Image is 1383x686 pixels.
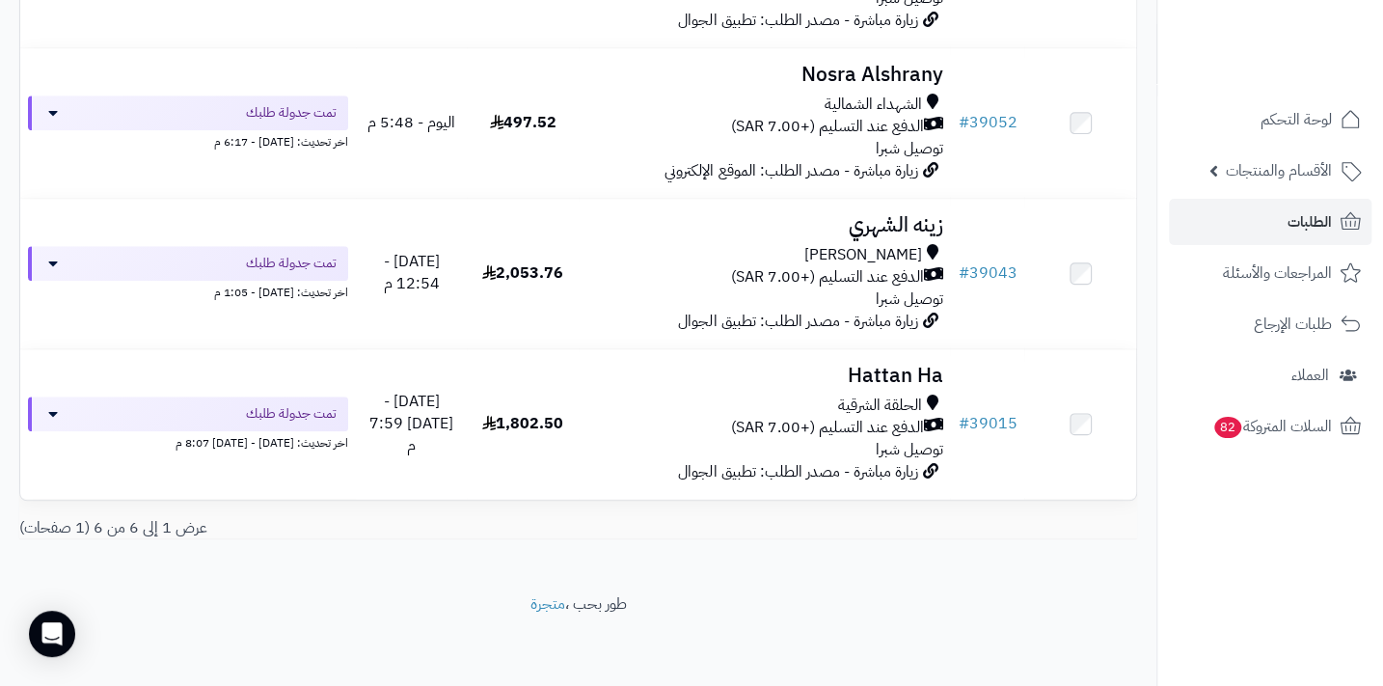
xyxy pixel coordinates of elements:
span: توصيل شبرا [875,438,942,461]
div: اخر تحديث: [DATE] - [DATE] 8:07 م [28,431,348,452]
span: 2,053.76 [482,261,563,285]
span: [DATE] - 12:54 م [384,250,440,295]
a: المراجعات والأسئلة [1169,250,1371,296]
span: الشهداء الشمالية [824,94,921,116]
span: 1,802.50 [482,412,563,435]
span: الحلقة الشرقية [837,395,921,417]
span: زيارة مباشرة - مصدر الطلب: تطبيق الجوال [678,460,917,483]
h3: زينه الشهري [586,214,942,236]
span: تمت جدولة طلبك [246,103,337,123]
h3: Nosra Alshrany [586,64,942,86]
span: زيارة مباشرة - مصدر الطلب: تطبيق الجوال [678,9,917,32]
span: # [958,111,968,134]
span: الطلبات [1288,208,1332,235]
div: اخر تحديث: [DATE] - 1:05 م [28,281,348,301]
span: السلات المتروكة [1212,413,1332,440]
span: # [958,261,968,285]
span: [DATE] - [DATE] 7:59 م [369,390,453,457]
span: لوحة التحكم [1261,106,1332,133]
a: #39043 [958,261,1017,285]
div: عرض 1 إلى 6 من 6 (1 صفحات) [5,517,579,539]
span: توصيل شبرا [875,137,942,160]
span: الدفع عند التسليم (+7.00 SAR) [730,417,923,439]
h3: Hattan Ha [586,365,942,387]
span: المراجعات والأسئلة [1223,260,1332,287]
span: الدفع عند التسليم (+7.00 SAR) [730,116,923,138]
span: 497.52 [490,111,556,134]
span: الأقسام والمنتجات [1226,157,1332,184]
span: زيارة مباشرة - مصدر الطلب: تطبيق الجوال [678,310,917,333]
a: لوحة التحكم [1169,96,1371,143]
img: logo-2.png [1252,45,1365,86]
span: [PERSON_NAME] [803,244,921,266]
span: اليوم - 5:48 م [367,111,455,134]
a: العملاء [1169,352,1371,398]
a: طلبات الإرجاع [1169,301,1371,347]
span: توصيل شبرا [875,288,942,311]
span: زيارة مباشرة - مصدر الطلب: الموقع الإلكتروني [664,159,917,182]
span: الدفع عند التسليم (+7.00 SAR) [730,266,923,288]
div: اخر تحديث: [DATE] - 6:17 م [28,130,348,151]
span: تمت جدولة طلبك [246,404,337,424]
a: الطلبات [1169,199,1371,245]
span: طلبات الإرجاع [1254,311,1332,338]
span: تمت جدولة طلبك [246,254,337,273]
span: العملاء [1291,362,1329,389]
div: Open Intercom Messenger [29,611,75,657]
span: # [958,412,968,435]
a: #39052 [958,111,1017,134]
a: متجرة [530,592,565,616]
span: 82 [1214,417,1242,438]
a: #39015 [958,412,1017,435]
a: السلات المتروكة82 [1169,403,1371,450]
